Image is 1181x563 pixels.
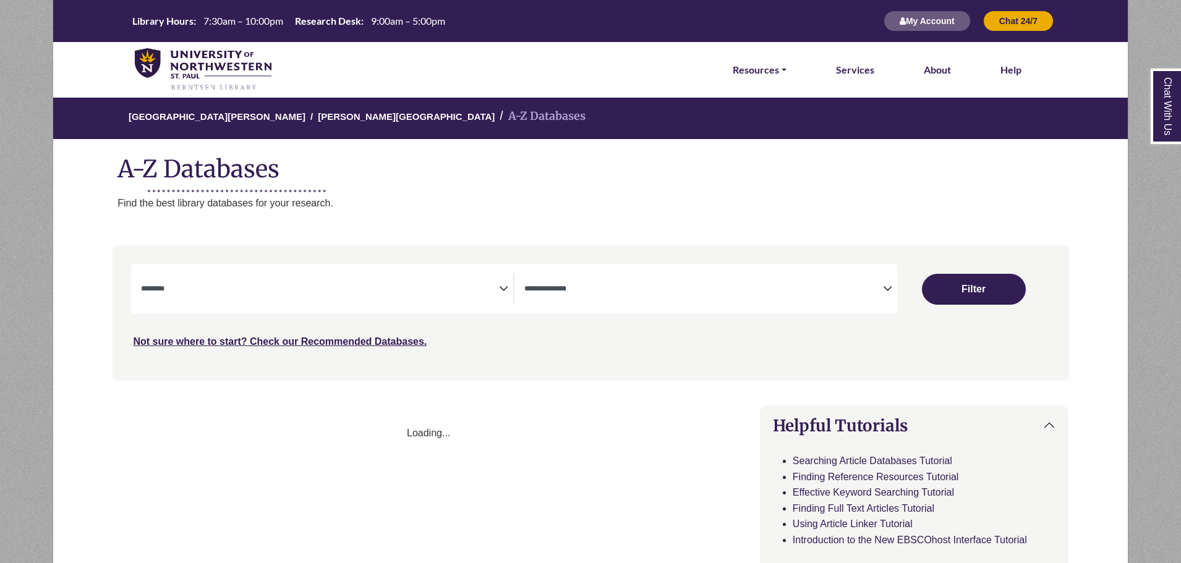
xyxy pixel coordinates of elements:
a: Using Article Linker Tutorial [793,519,913,529]
li: A-Z Databases [495,108,586,125]
img: library_home [135,48,271,91]
nav: breadcrumb [53,96,1128,139]
a: Searching Article Databases Tutorial [793,455,952,466]
a: Introduction to the New EBSCOhost Interface Tutorial [793,535,1027,545]
a: Help [1000,62,1021,78]
th: Research Desk: [290,14,364,27]
a: Chat 24/7 [983,15,1054,26]
a: Effective Keyword Searching Tutorial [793,487,954,497]
span: 7:30am – 10:00pm [203,15,283,27]
textarea: Filter [141,285,500,295]
button: My Account [884,11,971,32]
a: [GEOGRAPHIC_DATA][PERSON_NAME] [129,109,305,122]
a: Finding Reference Resources Tutorial [793,472,959,482]
button: Chat 24/7 [983,11,1054,32]
a: Hours Today [127,14,450,28]
table: Hours Today [127,14,450,26]
th: Library Hours: [127,14,197,27]
span: 9:00am – 5:00pm [371,15,445,27]
a: Not sure where to start? Check our Recommended Databases. [134,336,427,347]
a: Resources [733,62,787,78]
button: Submit for Search Results [922,274,1026,305]
nav: Search filters [113,245,1069,380]
a: My Account [884,15,971,26]
h1: A-Z Databases [53,145,1128,183]
a: About [924,62,951,78]
p: Find the best library databases for your research. [117,195,1128,211]
div: Loading... [113,425,745,441]
a: Services [836,62,874,78]
textarea: Filter [524,285,883,295]
button: Helpful Tutorials [761,406,1068,445]
a: [PERSON_NAME][GEOGRAPHIC_DATA] [318,109,495,122]
a: Finding Full Text Articles Tutorial [793,503,934,514]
